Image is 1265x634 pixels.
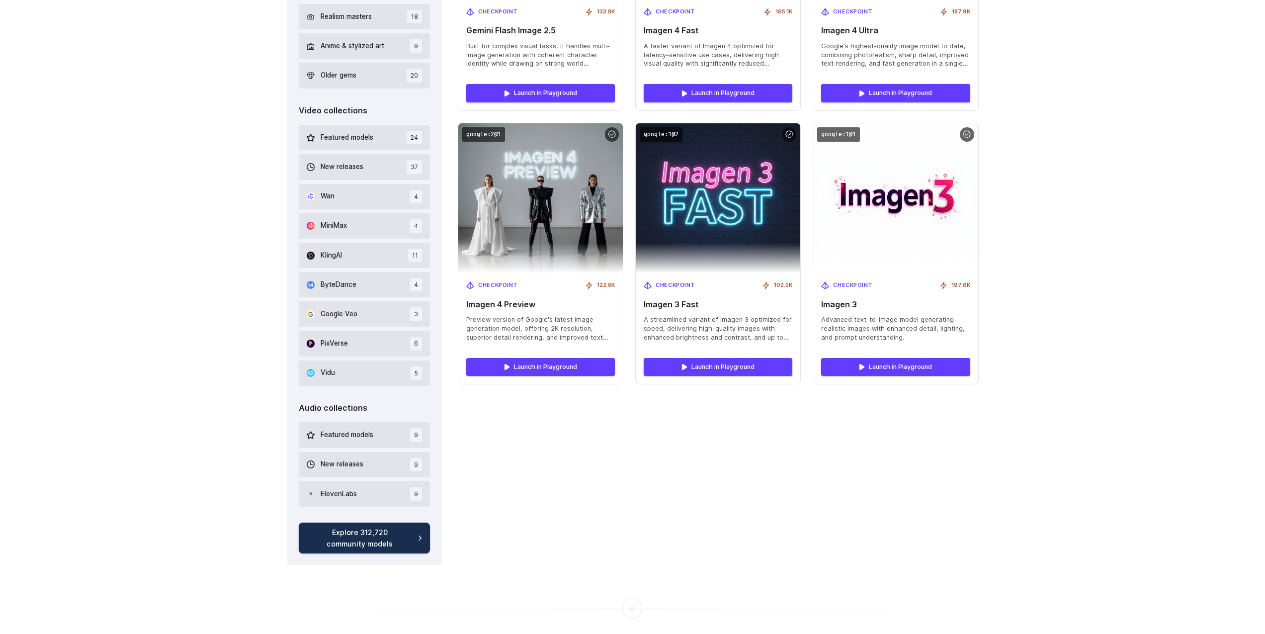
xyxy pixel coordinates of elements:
code: google:1@1 [817,127,860,142]
a: Explore 312,720 community models [299,523,430,553]
span: 9 [410,428,422,442]
code: google:1@2 [640,127,682,142]
button: Google Veo 3 [299,301,430,327]
button: MiniMax 4 [299,213,430,239]
span: 9 [410,458,422,471]
span: 122.8K [597,281,615,290]
span: Anime & stylized art [321,41,384,52]
button: PixVerse 6 [299,331,430,356]
button: Vidu 5 [299,361,430,386]
div: Video collections [299,104,430,117]
span: A faster variant of Imagen 4 optimized for latency-sensitive use cases, delivering high visual qu... [644,42,792,69]
span: Vidu [321,367,335,378]
button: New releases 9 [299,452,430,477]
a: Launch in Playground [644,84,792,102]
span: 20 [407,69,422,82]
a: Launch in Playground [821,84,970,102]
span: A streamlined variant of Imagen 3 optimized for speed, delivering high-quality images with enhanc... [644,315,792,342]
button: Featured models 24 [299,125,430,150]
a: Launch in Playground [644,358,792,376]
span: 6 [410,337,422,350]
button: ElevenLabs 9 [299,481,430,507]
span: Built for complex visual tasks, it handles multi-image generation with coherent character identit... [466,42,615,69]
span: Wan [321,191,335,202]
span: Realism masters [321,11,372,22]
span: Preview version of Google's latest image generation model, offering 2K resolution, superior detai... [466,315,615,342]
img: Imagen 3 Fast [636,123,800,273]
button: Wan 4 [299,184,430,209]
span: 4 [410,278,422,291]
span: Featured models [321,132,373,143]
span: 133.8K [597,7,615,16]
span: KlingAI [321,250,342,261]
span: Featured models [321,430,373,441]
span: 197.6K [951,281,970,290]
span: Imagen 3 [821,300,970,309]
span: MiniMax [321,220,347,231]
span: 37 [407,160,422,174]
span: 18 [407,10,422,23]
span: 165.1K [775,7,792,16]
span: Imagen 4 Fast [644,26,792,35]
button: ByteDance 4 [299,272,430,297]
span: ElevenLabs [321,489,357,500]
span: Imagen 4 Ultra [821,26,970,35]
span: 9 [410,39,422,53]
span: Checkpoint [478,7,518,16]
a: Launch in Playground [466,358,615,376]
span: 9 [410,487,422,501]
span: Imagen 4 Preview [466,300,615,309]
span: Google Veo [321,309,357,320]
span: 3 [410,307,422,321]
span: 24 [407,131,422,144]
button: Older gems 20 [299,63,430,88]
span: Gemini Flash Image 2.5 [466,26,615,35]
span: Checkpoint [656,7,695,16]
button: Featured models 9 [299,422,430,448]
span: 4 [410,219,422,233]
span: 187.9K [952,7,970,16]
span: 4 [410,190,422,203]
button: KlingAI 11 [299,243,430,268]
span: 11 [408,249,422,262]
img: Imagen 4 Preview [458,123,623,273]
span: Checkpoint [656,281,695,290]
span: Imagen 3 Fast [644,300,792,309]
code: google:2@1 [462,127,505,142]
span: Google's highest-quality image model to date, combining photorealism, sharp detail, improved text... [821,42,970,69]
span: Older gems [321,70,356,81]
span: PixVerse [321,338,348,349]
span: Advanced text-to-image model generating realistic images with enhanced detail, lighting, and prom... [821,315,970,342]
a: Launch in Playground [821,358,970,376]
span: 102.5K [774,281,792,290]
span: Checkpoint [478,281,518,290]
button: New releases 37 [299,154,430,180]
span: Checkpoint [833,7,873,16]
span: New releases [321,459,363,470]
span: 5 [411,366,422,380]
span: Checkpoint [833,281,873,290]
a: Launch in Playground [466,84,615,102]
span: New releases [321,162,363,173]
div: Audio collections [299,402,430,415]
img: Imagen 3 [813,123,978,273]
span: ByteDance [321,279,356,290]
button: Anime & stylized art 9 [299,33,430,59]
button: Realism masters 18 [299,4,430,29]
